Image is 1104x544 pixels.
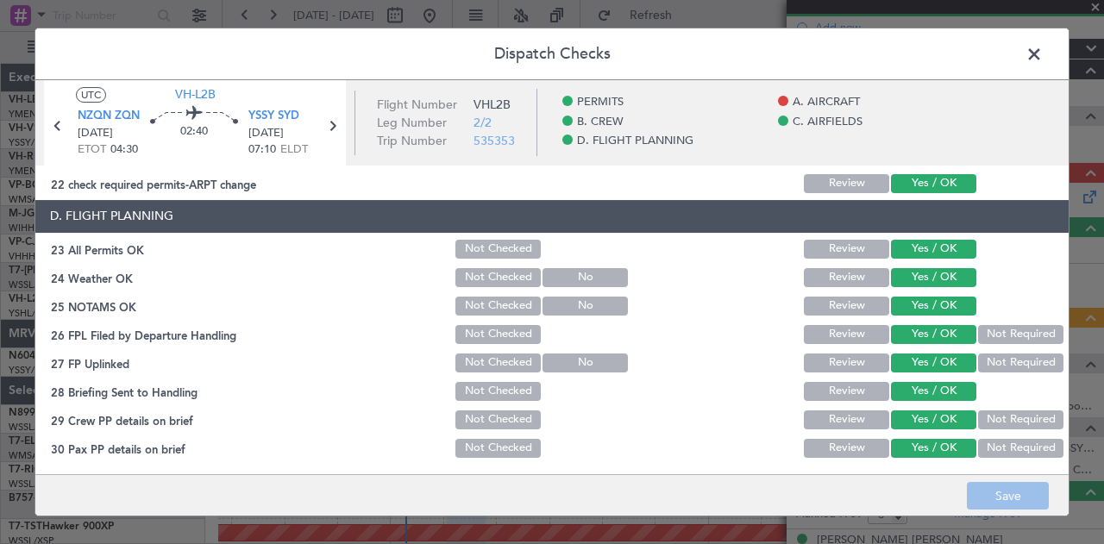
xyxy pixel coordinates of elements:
[804,174,889,193] button: Review
[891,325,976,344] button: Yes / OK
[793,94,860,111] span: A. AIRCRAFT
[891,439,976,458] button: Yes / OK
[891,410,976,429] button: Yes / OK
[891,382,976,401] button: Yes / OK
[804,410,889,429] button: Review
[804,268,889,287] button: Review
[804,240,889,259] button: Review
[978,410,1063,429] button: Not Required
[35,28,1069,80] header: Dispatch Checks
[978,325,1063,344] button: Not Required
[804,382,889,401] button: Review
[891,268,976,287] button: Yes / OK
[804,439,889,458] button: Review
[891,174,976,193] button: Yes / OK
[891,353,976,372] button: Yes / OK
[891,297,976,316] button: Yes / OK
[804,353,889,372] button: Review
[978,439,1063,458] button: Not Required
[804,325,889,344] button: Review
[978,353,1063,372] button: Not Required
[891,240,976,259] button: Yes / OK
[804,297,889,316] button: Review
[793,114,862,131] span: C. AIRFIELDS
